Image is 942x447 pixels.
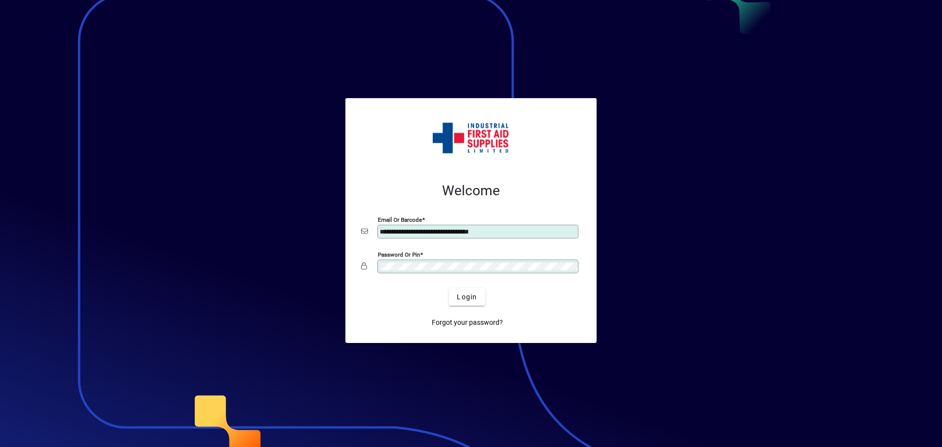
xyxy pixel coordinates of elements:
button: Login [449,288,485,306]
mat-label: Email or Barcode [378,216,422,223]
span: Login [457,292,477,302]
span: Forgot your password? [432,317,503,328]
mat-label: Password or Pin [378,251,420,258]
a: Forgot your password? [428,314,507,331]
h2: Welcome [361,183,581,199]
